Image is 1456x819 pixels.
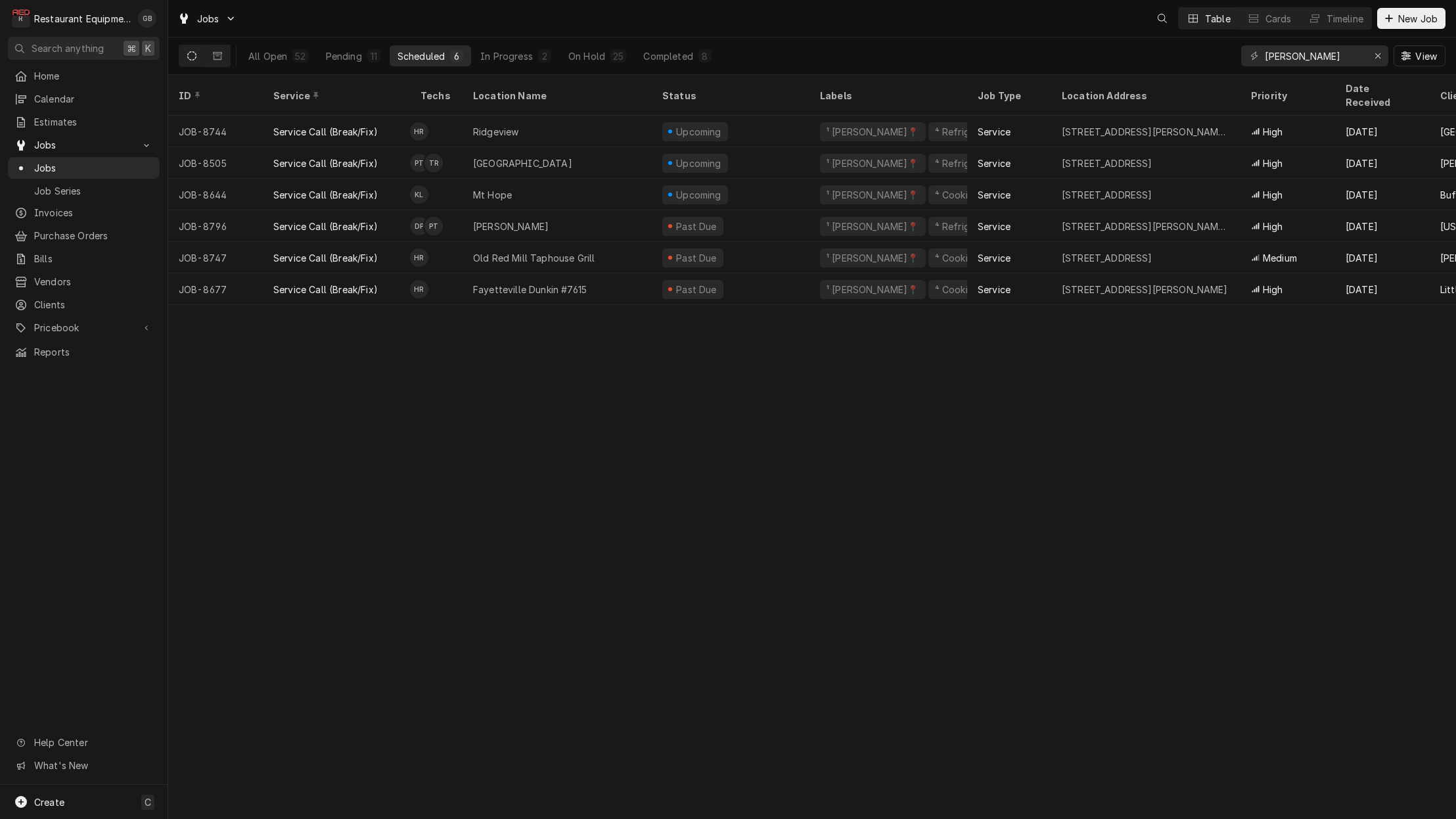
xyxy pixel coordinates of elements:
[410,122,428,141] div: HR
[825,220,921,233] div: ¹ [PERSON_NAME]📍
[138,9,156,28] div: GB
[1263,283,1283,296] span: High
[424,154,443,172] div: TR
[978,125,1011,139] div: Service
[398,49,445,63] div: Scheduled
[934,188,995,202] div: ⁴ Cooking 🔥
[273,251,378,265] div: Service Call (Break/Fix)
[541,49,549,63] div: 2
[32,41,104,55] span: Search anything
[1265,12,1292,26] div: Cards
[473,220,549,233] div: [PERSON_NAME]
[424,217,443,235] div: PT
[1062,125,1230,139] div: [STREET_ADDRESS][PERSON_NAME][PERSON_NAME]
[568,49,605,63] div: On Hold
[613,49,624,63] div: 25
[978,251,1011,265] div: Service
[168,242,263,273] div: JOB-8747
[168,116,263,147] div: JOB-8744
[8,341,160,363] a: Reports
[825,125,921,139] div: ¹ [PERSON_NAME]📍
[453,49,461,63] div: 6
[34,298,153,312] span: Clients
[424,217,443,235] div: Paxton Turner's Avatar
[978,188,1011,202] div: Service
[1062,188,1152,202] div: [STREET_ADDRESS]
[1263,125,1283,139] span: High
[473,89,639,103] div: Location Name
[1396,12,1440,26] span: New Job
[1367,45,1388,66] button: Erase input
[410,248,428,267] div: Hunter Ralston's Avatar
[662,89,796,103] div: Status
[34,161,153,175] span: Jobs
[1377,8,1445,29] button: New Job
[410,217,428,235] div: DP
[675,188,723,202] div: Upcoming
[168,273,263,305] div: JOB-8677
[1346,82,1417,109] div: Date Received
[8,732,160,753] a: Go to Help Center
[273,188,378,202] div: Service Call (Break/Fix)
[273,283,378,296] div: Service Call (Break/Fix)
[643,49,693,63] div: Completed
[675,251,719,265] div: Past Due
[1335,273,1430,305] div: [DATE]
[410,280,428,298] div: Hunter Ralston's Avatar
[8,37,160,60] button: Search anything⌘K
[8,111,160,133] a: Estimates
[978,220,1011,233] div: Service
[12,9,30,28] div: Restaurant Equipment Diagnostics's Avatar
[825,156,921,170] div: ¹ [PERSON_NAME]📍
[978,89,1041,103] div: Job Type
[8,88,160,110] a: Calendar
[473,125,518,139] div: Ridgeview
[934,125,1017,139] div: ⁴ Refrigeration ❄️
[1062,251,1152,265] div: [STREET_ADDRESS]
[8,134,160,156] a: Go to Jobs
[8,65,160,87] a: Home
[34,736,152,749] span: Help Center
[273,220,378,233] div: Service Call (Break/Fix)
[34,275,153,289] span: Vendors
[138,9,156,28] div: Gary Beaver's Avatar
[675,156,723,170] div: Upcoming
[424,154,443,172] div: Thomas Ross's Avatar
[8,294,160,316] a: Clients
[675,220,719,233] div: Past Due
[675,125,723,139] div: Upcoming
[410,122,428,141] div: Hunter Ralston's Avatar
[273,89,397,103] div: Service
[1263,188,1283,202] span: High
[473,188,512,202] div: Mt Hope
[934,251,995,265] div: ⁴ Cooking 🔥
[934,220,1017,233] div: ⁴ Refrigeration ❄️
[825,251,921,265] div: ¹ [PERSON_NAME]📍
[326,49,362,63] div: Pending
[34,345,153,359] span: Reports
[172,8,242,30] a: Go to Jobs
[1251,89,1322,103] div: Priority
[1152,8,1173,29] button: Open search
[473,156,572,170] div: [GEOGRAPHIC_DATA]
[197,12,219,26] span: Jobs
[168,210,263,242] div: JOB-8796
[410,248,428,267] div: HR
[34,229,153,243] span: Purchase Orders
[34,69,153,83] span: Home
[934,156,1017,170] div: ⁴ Refrigeration ❄️
[1335,242,1430,273] div: [DATE]
[1263,220,1283,233] span: High
[8,317,160,339] a: Go to Pricebook
[248,49,287,63] div: All Open
[8,202,160,223] a: Invoices
[145,41,151,55] span: K
[934,283,995,296] div: ⁴ Cooking 🔥
[273,156,378,170] div: Service Call (Break/Fix)
[34,206,153,220] span: Invoices
[1062,220,1230,233] div: [STREET_ADDRESS][PERSON_NAME][PERSON_NAME]
[34,759,152,772] span: What's New
[34,797,64,808] span: Create
[1394,45,1445,66] button: View
[480,49,533,63] div: In Progress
